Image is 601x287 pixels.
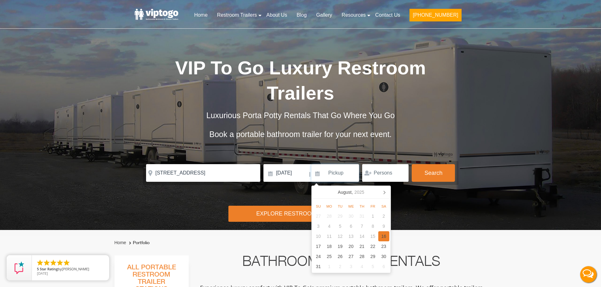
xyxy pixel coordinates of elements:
span: [PERSON_NAME] [62,267,89,271]
div: 20 [345,241,356,251]
span: by [37,267,104,272]
div: 28 [324,211,335,221]
span: Luxurious Porta Potty Rentals That Go Where You Go [206,111,395,120]
div: 6 [345,221,356,231]
div: 2 [378,211,389,221]
span: Book a portable bathroom trailer for your next event. [209,130,392,139]
div: 8 [368,221,379,231]
div: Explore Restroom Trailers [228,206,373,222]
a: Home [189,8,212,22]
div: 31 [356,211,368,221]
div: 6 [378,261,389,272]
div: 28 [356,251,368,261]
li:  [36,259,44,267]
li:  [50,259,57,267]
div: Mo [324,203,335,210]
div: 18 [324,241,335,251]
div: Sa [378,203,389,210]
div: 26 [335,251,346,261]
li: Portfolio [127,239,150,247]
span: [DATE] [37,271,48,276]
div: 4 [356,261,368,272]
a: Gallery [311,8,337,22]
div: Th [356,203,368,210]
div: August, [335,187,367,197]
div: 29 [335,211,346,221]
div: 1 [368,211,379,221]
input: Persons [362,164,409,182]
a: Resources [337,8,370,22]
button: Live Chat [576,262,601,287]
div: 1 [324,261,335,272]
div: 3 [313,221,324,231]
div: 24 [313,251,324,261]
span: 5 [37,267,39,271]
div: 23 [378,241,389,251]
div: 17 [313,241,324,251]
div: We [345,203,356,210]
li:  [56,259,64,267]
div: 9 [378,221,389,231]
div: 4 [324,221,335,231]
div: 5 [368,261,379,272]
input: Delivery [263,164,309,182]
div: 22 [368,241,379,251]
div: 2 [335,261,346,272]
div: 7 [356,221,368,231]
span: | [309,164,310,184]
a: [PHONE_NUMBER] [405,8,466,25]
div: 13 [345,231,356,241]
div: 21 [356,241,368,251]
i: 2025 [354,188,364,196]
img: Review Rating [13,261,26,274]
a: About Us [262,8,292,22]
div: 31 [313,261,324,272]
h2: Bathroom Trailer Rentals [197,255,486,271]
div: 30 [345,211,356,221]
div: 16 [378,231,389,241]
input: Pickup [311,164,359,182]
div: 3 [345,261,356,272]
div: 14 [356,231,368,241]
div: 19 [335,241,346,251]
div: 15 [368,231,379,241]
div: Fr [368,203,379,210]
div: 27 [345,251,356,261]
div: 12 [335,231,346,241]
a: Restroom Trailers [212,8,262,22]
input: Where do you need your restroom? [146,164,260,182]
div: Su [313,203,324,210]
a: Contact Us [370,8,405,22]
div: Tu [335,203,346,210]
li:  [43,259,50,267]
li:  [63,259,70,267]
div: 30 [378,251,389,261]
a: Home [115,240,126,245]
div: 27 [313,211,324,221]
div: 11 [324,231,335,241]
span: VIP To Go Luxury Restroom Trailers [175,57,426,104]
div: 10 [313,231,324,241]
button: [PHONE_NUMBER] [410,9,461,21]
div: 25 [324,251,335,261]
a: Blog [292,8,311,22]
div: 29 [368,251,379,261]
div: 5 [335,221,346,231]
span: Star Rating [40,267,58,271]
button: Search [412,164,455,182]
